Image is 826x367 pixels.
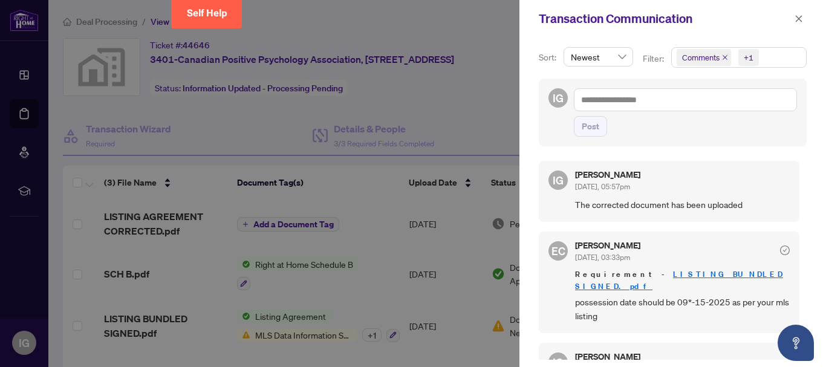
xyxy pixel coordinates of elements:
[575,171,640,179] h5: [PERSON_NAME]
[575,352,640,361] h5: [PERSON_NAME]
[575,241,640,250] h5: [PERSON_NAME]
[643,52,666,65] p: Filter:
[539,10,791,28] div: Transaction Communication
[575,269,783,291] a: LISTING BUNDLED SIGNED.pdf
[744,51,753,63] div: +1
[574,116,607,137] button: Post
[575,182,630,191] span: [DATE], 05:57pm
[571,48,626,66] span: Newest
[187,7,227,19] span: Self Help
[780,245,790,255] span: check-circle
[795,15,803,23] span: close
[553,172,564,189] span: IG
[575,253,630,262] span: [DATE], 03:33pm
[682,51,720,63] span: Comments
[575,198,790,212] span: The corrected document has been uploaded
[539,51,559,64] p: Sort:
[575,295,790,323] span: possession date should be 09*-15-2025 as per your mls listing
[677,49,731,66] span: Comments
[778,325,814,361] button: Open asap
[553,89,564,106] span: IG
[575,268,790,293] span: Requirement -
[722,54,728,60] span: close
[551,242,565,259] span: EC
